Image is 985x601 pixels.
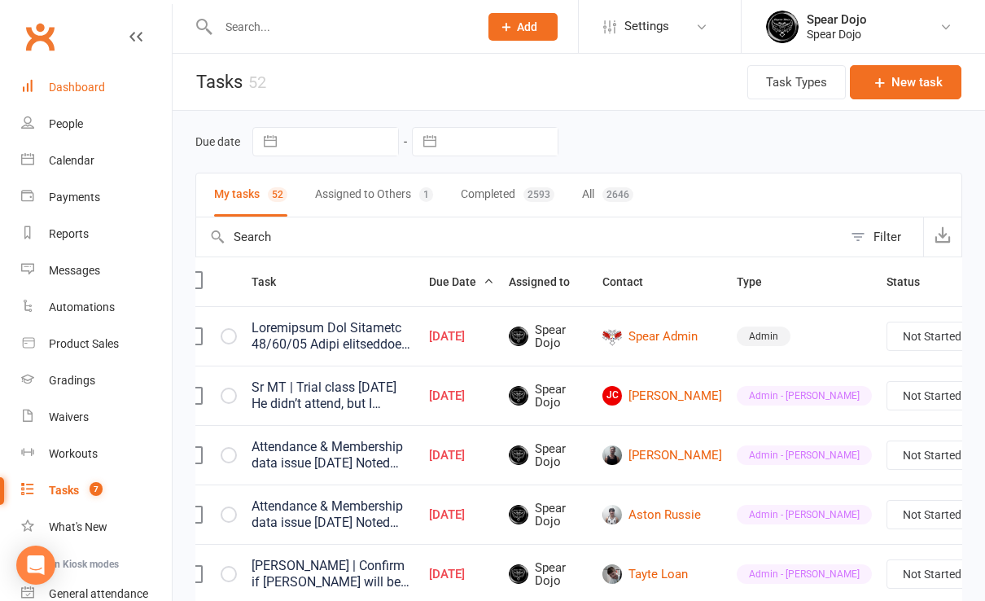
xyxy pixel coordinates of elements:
div: [DATE] [429,508,494,522]
a: Waivers [21,399,172,436]
div: Loremipsum Dol Sitametc 48/60/05 Adipi elitseddoe temporin utlaboree - D 82/39/05 Magna aliquae a... [252,320,414,353]
div: [DATE] [429,330,494,344]
button: Add [488,13,558,41]
span: Spear Dojo [509,561,588,588]
span: Due Date [429,275,494,288]
button: Contact [602,272,661,292]
div: Admin - [PERSON_NAME] [737,505,872,524]
span: Task [252,275,294,288]
div: Reports [49,227,89,240]
div: Admin - [PERSON_NAME] [737,386,872,406]
a: Automations [21,289,172,326]
span: Contact [602,275,661,288]
button: Task Types [747,65,846,99]
span: Spear Dojo [509,442,588,469]
label: Due date [195,135,240,148]
span: Settings [624,8,669,45]
div: Admin - [PERSON_NAME] [737,564,872,584]
span: Spear Dojo [509,502,588,529]
img: Ambrose Russie [602,445,622,465]
span: Assigned to [509,275,588,288]
button: Task [252,272,294,292]
div: Admin [737,327,790,346]
button: Assigned to Others1 [315,173,433,217]
div: 52 [248,72,266,92]
a: People [21,106,172,143]
span: JC [602,386,622,406]
button: Assigned to [509,272,588,292]
a: Clubworx [20,16,60,57]
a: Messages [21,252,172,289]
button: Due Date [429,272,494,292]
a: Reports [21,216,172,252]
img: Spear Dojo [509,386,528,406]
button: New task [850,65,961,99]
img: Spear Dojo [509,564,528,584]
div: People [49,117,83,130]
img: Tayte Loan [602,564,622,584]
span: Type [737,275,780,288]
img: Spear Dojo [509,327,528,346]
div: 1 [419,187,433,202]
a: Workouts [21,436,172,472]
a: JC[PERSON_NAME] [602,386,722,406]
div: Workouts [49,447,98,460]
a: What's New [21,509,172,546]
div: Open Intercom Messenger [16,546,55,585]
a: Payments [21,179,172,216]
h1: Tasks [173,54,266,110]
div: Attendance & Membership data issue [DATE] Noted that the Limited membership was removed from this... [252,498,414,531]
div: Messages [49,264,100,277]
img: Spear Dojo [509,445,528,465]
a: Calendar [21,143,172,179]
button: Status [886,272,938,292]
img: Spear Admin [602,327,622,346]
button: Type [737,272,780,292]
div: [PERSON_NAME] | Confirm if [PERSON_NAME] will be able to grade [DATE]. [DATE] His mum asked what ... [252,558,414,590]
div: Attendance & Membership data issue [DATE] Noted that the Limited membership was removed from this... [252,439,414,472]
a: [PERSON_NAME] [602,445,722,465]
div: What's New [49,520,107,533]
a: Product Sales [21,326,172,362]
span: 7 [90,482,103,496]
div: 2646 [602,187,633,202]
div: 2593 [523,187,554,202]
span: Spear Dojo [509,383,588,410]
span: Status [886,275,938,288]
div: Sr MT | Trial class [DATE] He didn’t attend, but I noticed the email mentioned a quote of 'Fortni... [252,379,414,412]
a: Tayte Loan [602,564,722,584]
div: Automations [49,300,115,314]
a: Aston Russie [602,505,722,524]
a: Spear Admin [602,327,722,346]
button: Completed2593 [461,173,554,217]
div: Tasks [49,484,79,497]
div: Admin - [PERSON_NAME] [737,445,872,465]
span: Spear Dojo [509,323,588,350]
div: Filter [873,227,901,247]
div: [DATE] [429,449,494,463]
input: Search... [213,15,467,38]
img: thumb_image1623745760.png [766,11,799,43]
div: Dashboard [49,81,105,94]
div: Spear Dojo [807,12,867,27]
span: Add [517,20,537,33]
div: Calendar [49,154,94,167]
button: My tasks52 [214,173,287,217]
div: [DATE] [429,568,494,581]
div: [DATE] [429,389,494,403]
button: All2646 [582,173,633,217]
input: Search [196,217,843,257]
div: Spear Dojo [807,27,867,42]
a: Dashboard [21,69,172,106]
img: Spear Dojo [509,505,528,524]
a: Gradings [21,362,172,399]
div: Product Sales [49,337,119,350]
img: Aston Russie [602,505,622,524]
div: Waivers [49,410,89,423]
a: Tasks 7 [21,472,172,509]
div: Gradings [49,374,95,387]
div: 52 [268,187,287,202]
div: Payments [49,191,100,204]
div: General attendance [49,587,148,600]
button: Filter [843,217,923,257]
